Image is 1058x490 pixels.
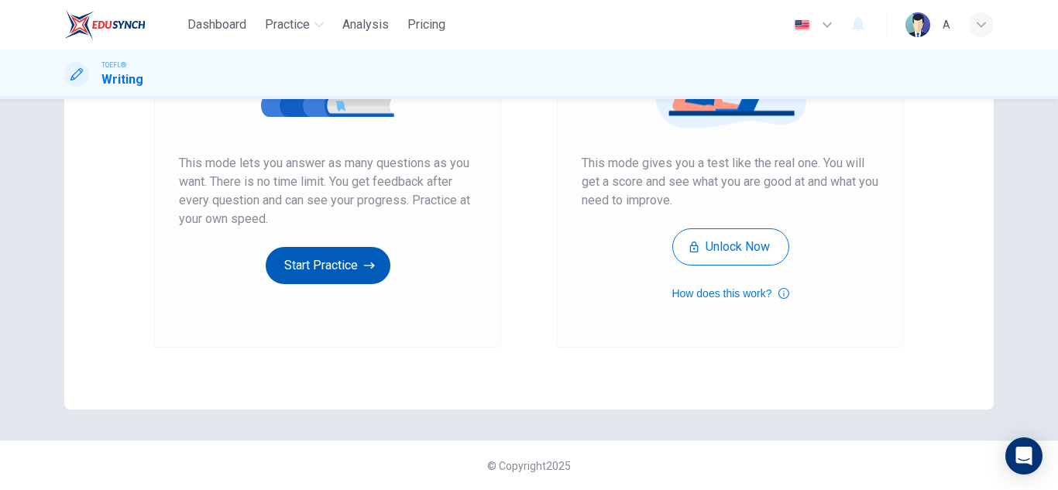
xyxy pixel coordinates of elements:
span: Dashboard [187,15,246,34]
div: A [943,15,950,34]
span: Analysis [342,15,389,34]
span: Practice [265,15,310,34]
button: Unlock Now [672,228,789,266]
a: EduSynch logo [64,9,181,40]
button: Start Practice [266,247,390,284]
button: Analysis [336,11,395,39]
button: Dashboard [181,11,252,39]
span: This mode lets you answer as many questions as you want. There is no time limit. You get feedback... [179,154,476,228]
span: © Copyright 2025 [487,460,571,472]
img: EduSynch logo [64,9,146,40]
button: How does this work? [672,284,788,303]
div: Open Intercom Messenger [1005,437,1043,475]
span: Pricing [407,15,445,34]
button: Pricing [401,11,452,39]
span: This mode gives you a test like the real one. You will get a score and see what you are good at a... [582,154,879,210]
span: TOEFL® [101,60,126,70]
img: Profile picture [905,12,930,37]
h1: Writing [101,70,143,89]
img: en [792,19,812,31]
button: Practice [259,11,330,39]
